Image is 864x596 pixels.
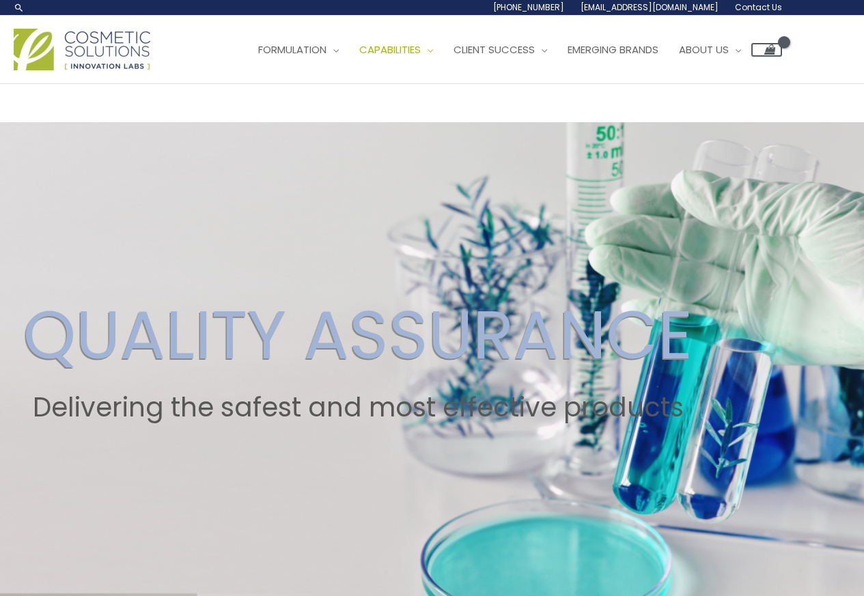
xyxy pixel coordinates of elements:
[568,42,658,57] span: Emerging Brands
[669,29,751,70] a: About Us
[454,42,535,57] span: Client Success
[557,29,669,70] a: Emerging Brands
[14,29,150,70] img: Cosmetic Solutions Logo
[23,295,693,375] h2: QUALITY ASSURANCE
[248,29,349,70] a: Formulation
[14,2,25,13] a: Search icon link
[581,1,719,13] span: [EMAIL_ADDRESS][DOMAIN_NAME]
[359,42,421,57] span: Capabilities
[238,29,782,70] nav: Site Navigation
[493,1,564,13] span: [PHONE_NUMBER]
[258,42,326,57] span: Formulation
[443,29,557,70] a: Client Success
[751,43,782,57] a: View Shopping Cart, empty
[735,1,782,13] span: Contact Us
[23,392,693,423] h2: Delivering the safest and most effective products
[349,29,443,70] a: Capabilities
[679,42,729,57] span: About Us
